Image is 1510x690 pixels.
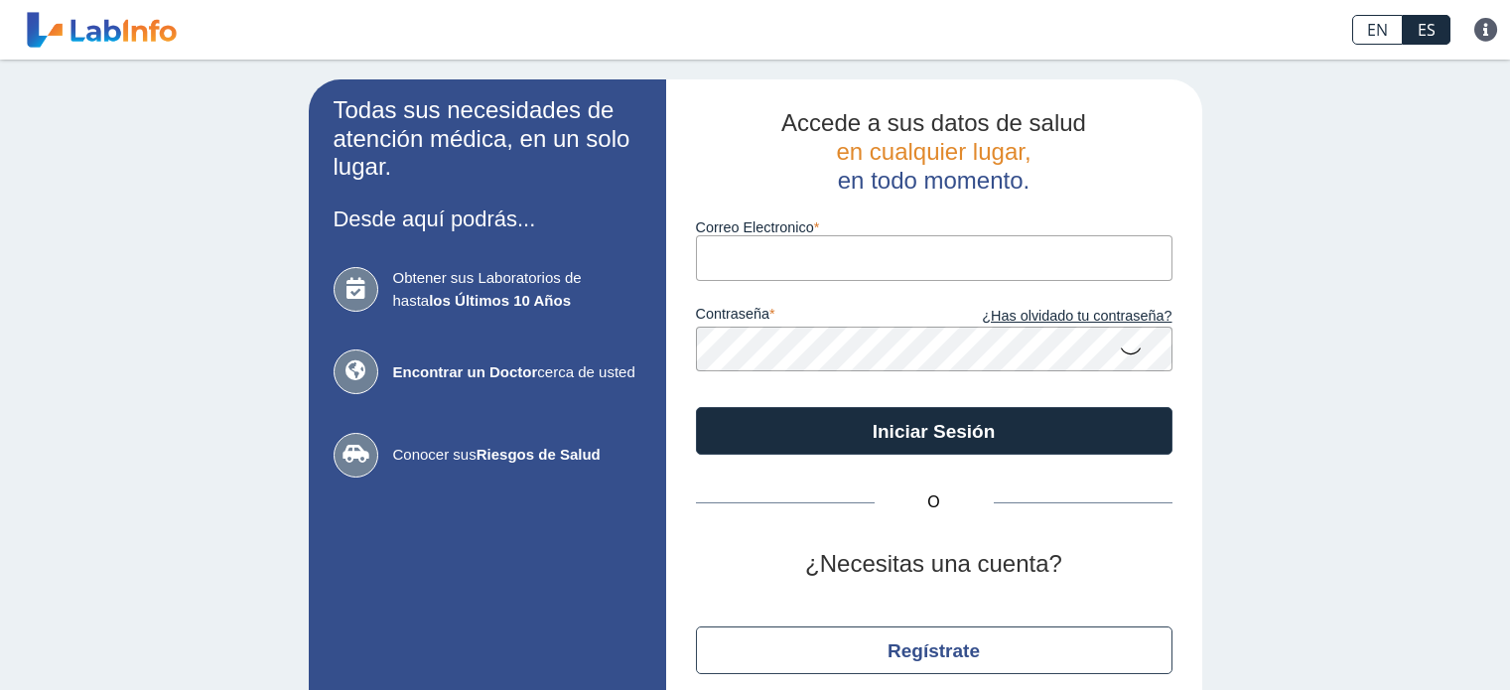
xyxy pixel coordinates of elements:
h3: Desde aquí podrás... [334,207,641,231]
label: contraseña [696,306,934,328]
h2: Todas sus necesidades de atención médica, en un solo lugar. [334,96,641,182]
b: Riesgos de Salud [477,446,601,463]
span: Obtener sus Laboratorios de hasta [393,267,641,312]
span: O [875,490,994,514]
label: Correo Electronico [696,219,1172,235]
span: Conocer sus [393,444,641,467]
span: en cualquier lugar, [836,138,1030,165]
a: ¿Has olvidado tu contraseña? [934,306,1172,328]
b: los Últimos 10 Años [429,292,571,309]
button: Iniciar Sesión [696,407,1172,455]
h2: ¿Necesitas una cuenta? [696,550,1172,579]
span: en todo momento. [838,167,1030,194]
b: Encontrar un Doctor [393,363,538,380]
button: Regístrate [696,626,1172,674]
span: cerca de usted [393,361,641,384]
span: Accede a sus datos de salud [781,109,1086,136]
a: EN [1352,15,1403,45]
a: ES [1403,15,1450,45]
